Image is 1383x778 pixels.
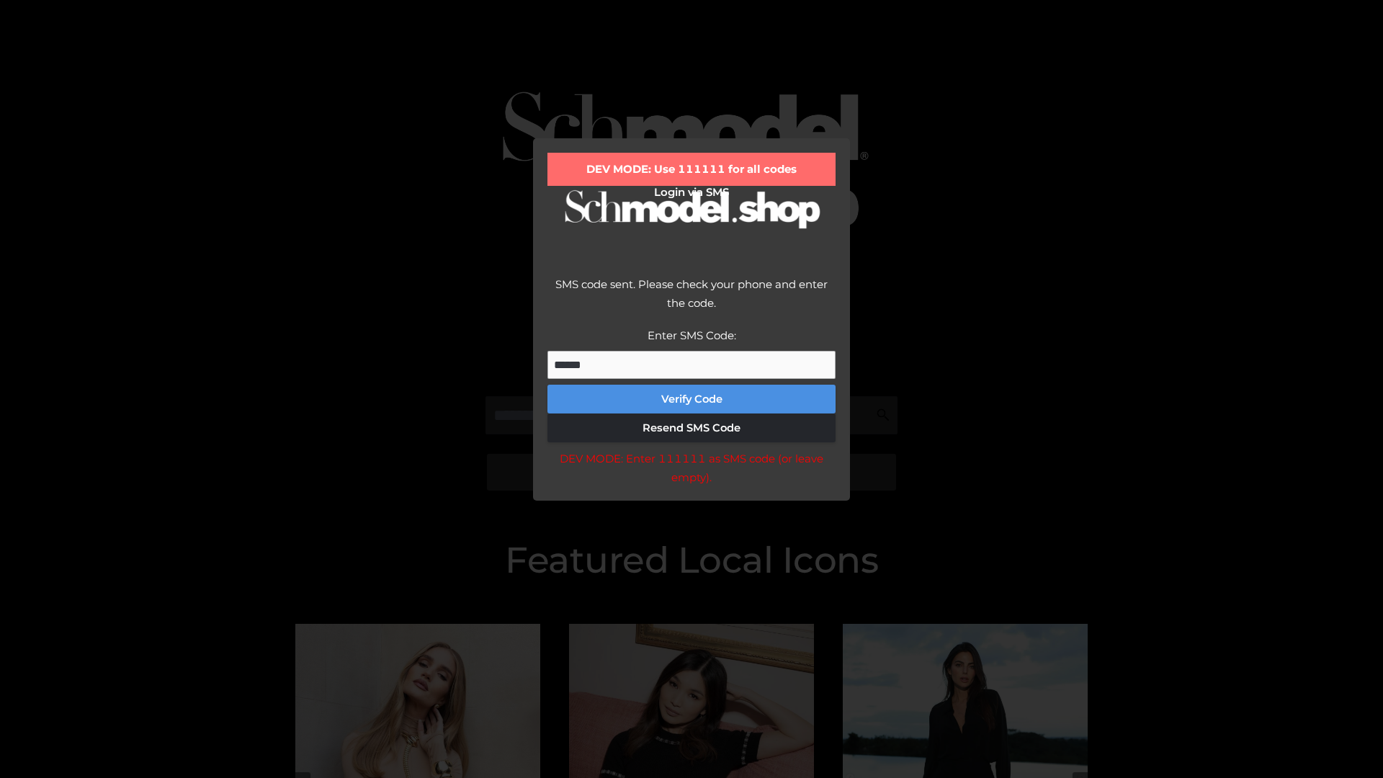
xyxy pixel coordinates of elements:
[547,413,836,442] button: Resend SMS Code
[547,186,836,199] h2: Login via SMS
[547,450,836,486] div: DEV MODE: Enter 111111 as SMS code (or leave empty).
[648,328,736,342] label: Enter SMS Code:
[547,275,836,326] div: SMS code sent. Please check your phone and enter the code.
[547,153,836,186] div: DEV MODE: Use 111111 for all codes
[547,385,836,413] button: Verify Code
